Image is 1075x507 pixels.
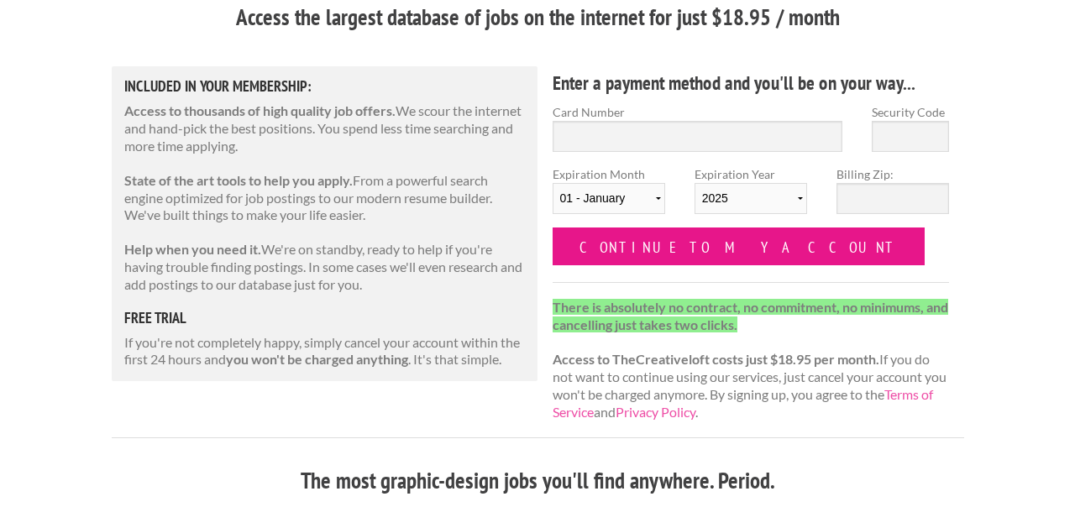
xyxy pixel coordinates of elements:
a: Privacy Policy [616,404,695,420]
label: Billing Zip: [836,165,949,183]
strong: you won't be charged anything [226,351,408,367]
h5: Included in Your Membership: [124,79,526,94]
strong: Help when you need it. [124,241,261,257]
p: We're on standby, ready to help if you're having trouble finding postings. In some cases we'll ev... [124,241,526,293]
p: From a powerful search engine optimized for job postings to our modern resume builder. We've buil... [124,172,526,224]
label: Security Code [872,103,949,121]
label: Expiration Month [553,165,665,227]
h3: The most graphic-design jobs you'll find anywhere. Period. [112,465,964,497]
h3: Access the largest database of jobs on the internet for just $18.95 / month [112,2,964,34]
strong: State of the art tools to help you apply. [124,172,353,188]
strong: Access to thousands of high quality job offers. [124,102,396,118]
input: Continue to my account [553,227,926,265]
p: If you're not completely happy, simply cancel your account within the first 24 hours and . It's t... [124,334,526,369]
h4: Enter a payment method and you'll be on your way... [553,70,950,97]
select: Expiration Month [553,183,665,214]
label: Expiration Year [695,165,807,227]
p: We scour the internet and hand-pick the best positions. You spend less time searching and more ti... [124,102,526,154]
h5: free trial [124,311,526,326]
label: Card Number [553,103,843,121]
select: Expiration Year [695,183,807,214]
a: Terms of Service [553,386,933,420]
strong: Access to TheCreativeloft costs just $18.95 per month. [553,351,879,367]
p: If you do not want to continue using our services, just cancel your account you won't be charged ... [553,299,950,421]
strong: There is absolutely no contract, no commitment, no minimums, and cancelling just takes two clicks. [553,299,948,332]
